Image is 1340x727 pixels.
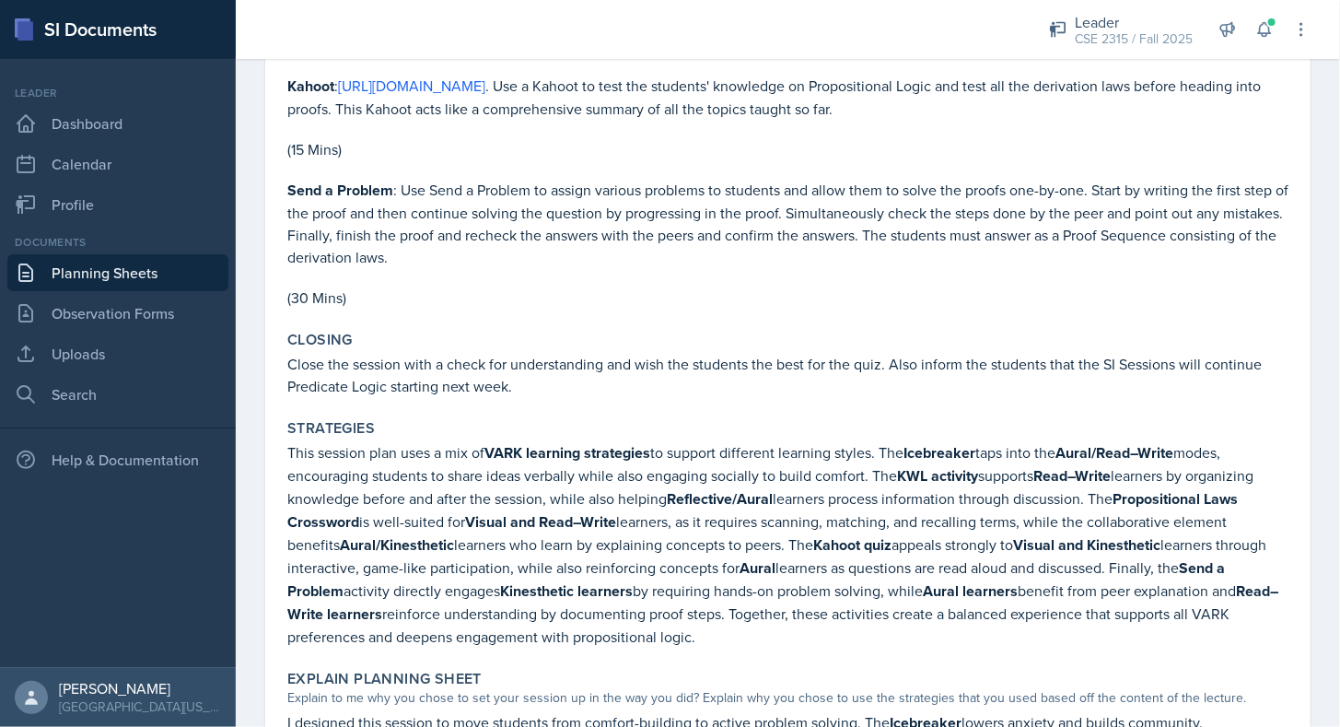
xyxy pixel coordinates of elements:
[59,679,221,698] div: [PERSON_NAME]
[1033,465,1111,487] strong: Read–Write
[287,287,1288,309] p: (30 Mins)
[484,442,650,463] strong: VARK learning strategies
[813,534,891,556] strong: Kahoot quiz
[7,85,228,101] div: Leader
[287,180,393,201] strong: Send a Problem
[287,441,1288,648] p: This session plan uses a mix of to support different learning styles. The taps into the modes, en...
[338,76,485,96] a: [URL][DOMAIN_NAME]
[7,335,228,372] a: Uploads
[287,688,1288,708] div: Explain to me why you chose to set your session up in the way you did? Explain why you chose to u...
[7,254,228,291] a: Planning Sheets
[7,186,228,223] a: Profile
[7,295,228,332] a: Observation Forms
[740,557,775,579] strong: Aural
[340,534,454,556] strong: Aural/Kinesthetic
[1055,442,1173,463] strong: Aural/Read–Write
[287,331,353,349] label: Closing
[287,179,1288,268] p: : Use Send a Problem to assign various problems to students and allow them to solve the proofs on...
[7,376,228,413] a: Search
[923,580,1018,602] strong: Aural learners
[7,105,228,142] a: Dashboard
[287,138,1288,160] p: (15 Mins)
[1075,29,1193,49] div: CSE 2315 / Fall 2025
[897,465,978,487] strong: KWL activity
[287,76,334,97] strong: Kahoot
[667,488,773,510] strong: Reflective/Aural
[7,146,228,182] a: Calendar
[903,442,975,463] strong: Icebreaker
[1013,534,1160,556] strong: Visual and Kinesthetic
[1075,11,1193,33] div: Leader
[500,580,633,602] strong: Kinesthetic learners
[7,441,228,478] div: Help & Documentation
[7,234,228,251] div: Documents
[287,419,375,438] label: Strategies
[59,698,221,716] div: [GEOGRAPHIC_DATA][US_STATE]
[287,353,1288,397] p: Close the session with a check for understanding and wish the students the best for the quiz. Als...
[287,75,1288,120] p: : . Use a Kahoot to test the students' knowledge on Propositional Logic and test all the derivati...
[287,670,482,688] label: Explain Planning Sheet
[465,511,616,533] strong: Visual and Read–Write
